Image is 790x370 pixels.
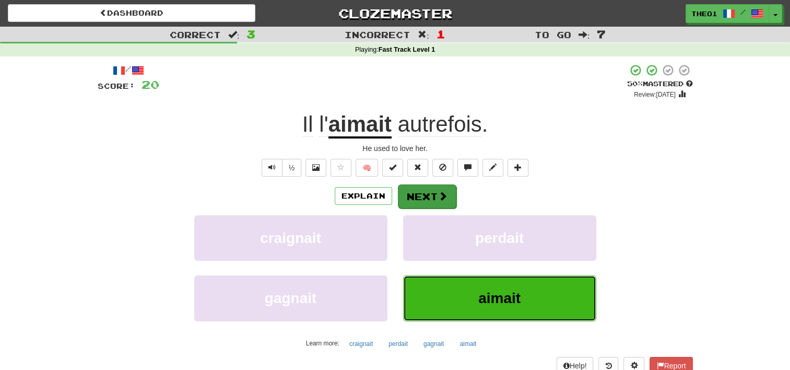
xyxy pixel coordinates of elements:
[194,215,387,261] button: craignait
[98,82,135,90] span: Score:
[260,230,321,246] span: craignait
[627,79,693,89] div: Mastered
[418,30,429,39] span: :
[686,4,769,23] a: Theo1 /
[475,230,524,246] span: perdait
[98,64,159,77] div: /
[142,78,159,91] span: 20
[508,159,528,177] button: Add to collection (alt+a)
[432,159,453,177] button: Ignore sentence (alt+i)
[627,79,643,88] span: 50 %
[740,8,746,16] span: /
[356,159,378,177] button: 🧠
[398,184,456,209] button: Next
[579,30,590,39] span: :
[344,336,379,352] button: craignait
[265,290,317,306] span: gagnait
[379,46,435,53] strong: Fast Track Level 1
[482,159,503,177] button: Edit sentence (alt+d)
[319,112,328,137] span: l'
[170,29,221,40] span: Correct
[302,112,313,137] span: Il
[454,336,482,352] button: aimait
[305,159,326,177] button: Show image (alt+x)
[407,159,428,177] button: Reset to 0% Mastered (alt+r)
[260,159,302,177] div: Text-to-speech controls
[246,28,255,40] span: 3
[98,143,693,154] div: He used to love her.
[345,29,410,40] span: Incorrect
[535,29,571,40] span: To go
[418,336,450,352] button: gagnait
[597,28,606,40] span: 7
[403,275,596,321] button: aimait
[457,159,478,177] button: Discuss sentence (alt+u)
[382,159,403,177] button: Set this sentence to 100% Mastered (alt+m)
[8,4,255,22] a: Dashboard
[398,112,482,137] span: autrefois
[194,275,387,321] button: gagnait
[282,159,302,177] button: ½
[271,4,518,22] a: Clozemaster
[478,290,521,306] span: aimait
[437,28,445,40] span: 1
[392,112,488,137] span: .
[331,159,351,177] button: Favorite sentence (alt+f)
[262,159,282,177] button: Play sentence audio (ctl+space)
[335,187,392,205] button: Explain
[228,30,240,39] span: :
[403,215,596,261] button: perdait
[328,112,392,138] u: aimait
[691,9,717,18] span: Theo1
[383,336,414,352] button: perdait
[634,91,676,98] small: Review: [DATE]
[306,340,339,347] small: Learn more:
